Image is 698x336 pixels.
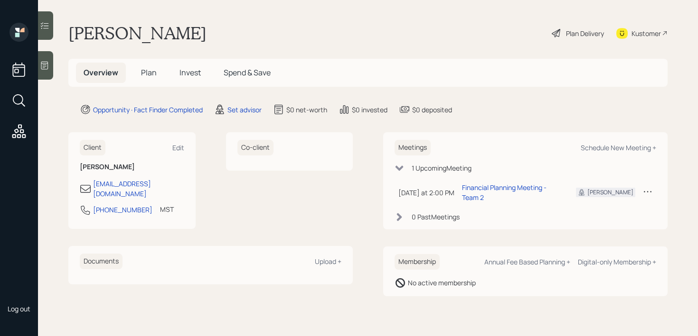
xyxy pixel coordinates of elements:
[566,28,604,38] div: Plan Delivery
[93,105,203,115] div: Opportunity · Fact Finder Completed
[93,179,184,199] div: [EMAIL_ADDRESS][DOMAIN_NAME]
[484,257,570,266] div: Annual Fee Based Planning +
[179,67,201,78] span: Invest
[80,163,184,171] h6: [PERSON_NAME]
[172,143,184,152] div: Edit
[84,67,118,78] span: Overview
[578,257,656,266] div: Digital-only Membership +
[398,188,454,198] div: [DATE] at 2:00 PM
[352,105,387,115] div: $0 invested
[160,204,174,214] div: MST
[93,205,152,215] div: [PHONE_NUMBER]
[286,105,327,115] div: $0 net-worth
[462,182,561,202] div: Financial Planning Meeting - Team 2
[8,304,30,313] div: Log out
[408,278,476,288] div: No active membership
[412,105,452,115] div: $0 deposited
[395,140,431,155] h6: Meetings
[632,28,661,38] div: Kustomer
[395,254,440,270] h6: Membership
[80,254,123,269] h6: Documents
[224,67,271,78] span: Spend & Save
[141,67,157,78] span: Plan
[237,140,274,155] h6: Co-client
[227,105,262,115] div: Set advisor
[80,140,105,155] h6: Client
[587,188,633,197] div: [PERSON_NAME]
[315,257,341,266] div: Upload +
[412,212,460,222] div: 0 Past Meeting s
[581,143,656,152] div: Schedule New Meeting +
[9,274,28,293] img: retirable_logo.png
[68,23,207,44] h1: [PERSON_NAME]
[412,163,472,173] div: 1 Upcoming Meeting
